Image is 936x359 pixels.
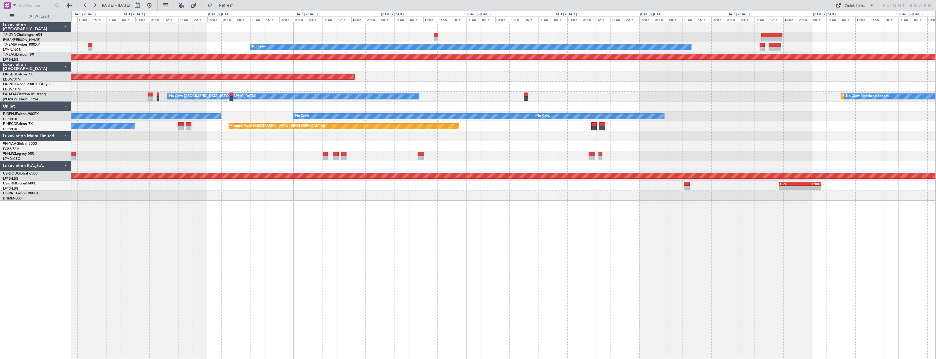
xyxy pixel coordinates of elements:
div: 20:00 [452,17,466,22]
div: 04:00 [654,17,668,22]
div: 20:00 [193,17,207,22]
span: CS-RRC [3,192,16,195]
div: 04:00 [826,17,841,22]
span: LX-INB [3,83,15,86]
div: 08:00 [236,17,250,22]
span: [DATE] - [DATE] [102,3,130,8]
div: 12:00 [77,17,92,22]
div: 00:00 [553,17,567,22]
div: LEZG [780,182,800,186]
div: 04:00 [740,17,754,22]
a: LFMN/NCE [3,47,21,52]
span: F-HECD [3,122,16,126]
a: EDLW/DTM [3,77,21,82]
span: All Aircraft [16,14,63,19]
div: 16:00 [524,17,538,22]
div: - [800,186,821,190]
div: 04:00 [308,17,322,22]
div: 16:00 [870,17,884,22]
a: CS-DOUGlobal 6500 [3,172,37,175]
div: [DATE] - [DATE] [295,12,318,17]
a: F-GPNJFalcon 900EX [3,112,39,116]
a: LX-GBHFalcon 7X [3,73,33,76]
div: [DATE] - [DATE] [554,12,577,17]
div: 16:00 [783,17,798,22]
div: 00:00 [380,17,394,22]
a: CS-JHHGlobal 6000 [3,182,36,185]
a: LX-INBFalcon 900EX EASy II [3,83,50,86]
div: 04:00 [135,17,150,22]
a: EVRA/[PERSON_NAME] [3,38,40,42]
span: T7-DYN [3,33,16,37]
div: 08:00 [150,17,164,22]
div: 20:00 [884,17,898,22]
div: 20:00 [711,17,726,22]
div: 12:00 [596,17,610,22]
div: 12:00 [510,17,524,22]
div: Quick Links [845,3,865,9]
a: LFPB/LBG [3,117,19,121]
div: Planned Maint [GEOGRAPHIC_DATA] ([GEOGRAPHIC_DATA]) [230,122,325,131]
div: 20:00 [366,17,380,22]
span: T7-EMI [3,43,15,47]
div: [DATE] - [DATE] [122,12,145,17]
div: 16:00 [438,17,452,22]
div: 08:00 [322,17,337,22]
a: EDLW/DTM [3,87,21,92]
div: 12:00 [682,17,697,22]
div: 12:00 [855,17,870,22]
button: All Aircraft [7,12,65,21]
div: 12:00 [164,17,178,22]
div: 00:00 [639,17,654,22]
div: 08:00 [668,17,682,22]
div: - [780,186,800,190]
a: LFPB/LBG [3,176,19,181]
div: No Crew [295,112,309,121]
a: LFMD/CEQ [3,157,20,161]
span: T7-EAGL [3,53,18,56]
input: Trip Number [18,1,53,10]
div: 04:00 [567,17,582,22]
span: CS-DOU [3,172,17,175]
a: 9H-LPZLegacy 500 [3,152,34,156]
a: [PERSON_NAME]/QSA [3,97,38,102]
div: 00:00 [294,17,308,22]
div: KNUQ [800,182,821,186]
button: Refresh [205,1,241,10]
div: Planned Maint [GEOGRAPHIC_DATA] [842,92,900,101]
div: [DATE] - [DATE] [73,12,96,17]
div: 20:00 [798,17,812,22]
div: 00:00 [726,17,740,22]
div: [DATE] - [DATE] [640,12,663,17]
div: 00:00 [466,17,481,22]
span: F-GPNJ [3,112,16,116]
div: 20:00 [106,17,121,22]
div: 00:00 [812,17,826,22]
div: [DATE] - [DATE] [381,12,404,17]
a: LFPB/LBG [3,186,19,191]
div: 00:00 [121,17,135,22]
div: 08:00 [841,17,855,22]
div: No Crew Monchengladbach [846,92,889,101]
div: [DATE] - [DATE] [813,12,836,17]
div: 16:00 [265,17,279,22]
div: 16:00 [92,17,106,22]
div: 16:00 [351,17,366,22]
a: CS-RRCFalcon 900LX [3,192,38,195]
div: 08:00 [495,17,510,22]
a: LFPB/LBG [3,127,19,131]
a: LFPB/LBG [3,57,19,62]
div: 16:00 [697,17,711,22]
div: [DATE] - [DATE] [899,12,922,17]
a: LX-AOACitation Mustang [3,93,46,96]
a: FCBB/BZV [3,147,19,151]
div: No Crew [536,112,550,121]
div: [DATE] - [DATE] [467,12,490,17]
div: 12:00 [423,17,438,22]
span: LX-GBH [3,73,16,76]
div: 08:00 [409,17,423,22]
a: DNMM/LOS [3,196,22,201]
a: T7-EAGLFalcon 8X [3,53,34,56]
div: 20:00 [279,17,294,22]
div: No Crew [GEOGRAPHIC_DATA] ([GEOGRAPHIC_DATA]) [169,92,256,101]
